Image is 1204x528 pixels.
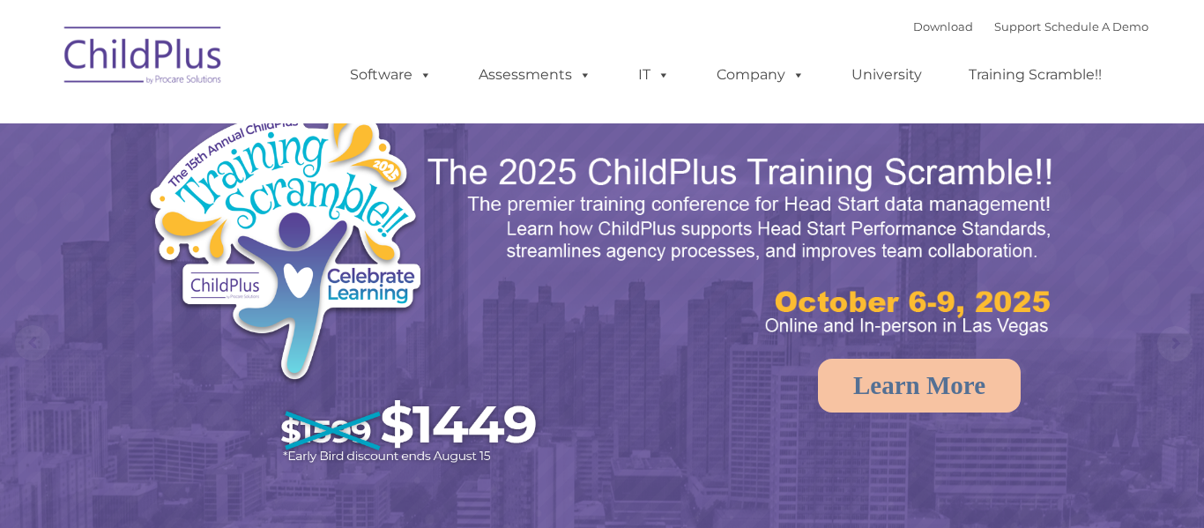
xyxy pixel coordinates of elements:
a: Company [699,57,822,93]
a: Schedule A Demo [1044,19,1148,33]
a: Support [994,19,1041,33]
a: Software [332,57,450,93]
a: Download [913,19,973,33]
a: Learn More [818,359,1021,413]
a: University [834,57,940,93]
img: ChildPlus by Procare Solutions [56,14,232,102]
a: Assessments [461,57,609,93]
a: Training Scramble!! [951,57,1119,93]
font: | [913,19,1148,33]
a: IT [621,57,687,93]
